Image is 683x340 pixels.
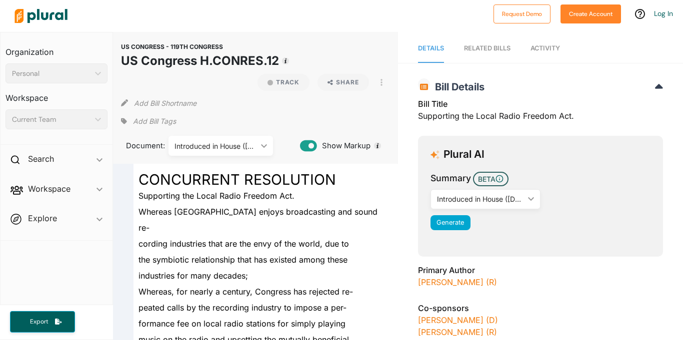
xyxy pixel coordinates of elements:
[28,153,54,164] h2: Search
[12,68,91,79] div: Personal
[418,34,444,63] a: Details
[493,4,550,23] button: Request Demo
[436,219,464,226] span: Generate
[133,116,176,126] span: Add Bill Tags
[560,8,621,18] a: Create Account
[443,148,484,161] h3: Plural AI
[317,74,369,91] button: Share
[134,95,196,111] button: Add Bill Shortname
[418,264,663,276] h3: Primary Author
[317,140,370,151] span: Show Markup
[654,9,673,18] a: Log In
[418,98,663,110] h3: Bill Title
[430,215,470,230] button: Generate
[121,140,156,151] span: Document:
[138,271,248,281] span: industries for many decades;
[418,98,663,128] div: Supporting the Local Radio Freedom Act.
[23,318,55,326] span: Export
[473,172,508,186] span: BETA
[464,34,510,63] a: RELATED BILLS
[257,74,309,91] button: Track
[138,287,353,297] span: Whereas, for nearly a century, Congress has rejected re-
[418,315,498,325] a: [PERSON_NAME] (D)
[437,194,524,204] div: Introduced in House ([DATE])
[138,207,377,233] span: Whereas [GEOGRAPHIC_DATA] enjoys broadcasting and sound re-
[121,52,279,70] h1: US Congress H.CONRES.12
[138,171,336,188] span: CONCURRENT RESOLUTION
[10,311,75,333] button: Export
[418,44,444,52] span: Details
[560,4,621,23] button: Create Account
[174,141,257,151] div: Introduced in House ([DATE])
[138,255,347,265] span: the symbiotic relationship that has existed among these
[138,239,349,249] span: cording industries that are the envy of the world, due to
[12,114,91,125] div: Current Team
[493,8,550,18] a: Request Demo
[430,172,471,185] h3: Summary
[138,303,346,313] span: peated calls by the recording industry to impose a per-
[418,302,663,314] h3: Co-sponsors
[373,141,382,150] div: Tooltip anchor
[530,44,560,52] span: Activity
[530,34,560,63] a: Activity
[138,319,345,329] span: formance fee on local radio stations for simply playing
[5,83,107,105] h3: Workspace
[430,81,484,93] span: Bill Details
[418,277,497,287] a: [PERSON_NAME] (R)
[121,43,223,50] span: US CONGRESS - 119TH CONGRESS
[5,37,107,59] h3: Organization
[138,191,294,201] span: Supporting the Local Radio Freedom Act.
[464,43,510,53] div: RELATED BILLS
[313,74,373,91] button: Share
[121,114,176,129] div: Add tags
[281,56,290,65] div: Tooltip anchor
[418,327,497,337] a: [PERSON_NAME] (R)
